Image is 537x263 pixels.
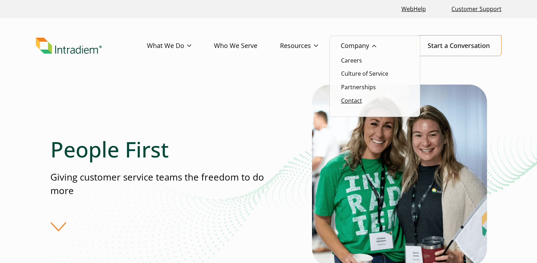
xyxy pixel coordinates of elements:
[341,57,362,64] a: Careers
[416,35,502,56] a: Start a Conversation
[341,70,388,77] a: Culture of Service
[147,36,214,56] a: What We Do
[50,171,268,197] p: Giving customer service teams the freedom to do more
[341,83,376,91] a: Partnerships
[341,36,399,56] a: Company
[449,1,504,17] a: Customer Support
[341,97,362,104] a: Contact
[399,1,429,17] a: Link opens in a new window
[280,36,341,56] a: Resources
[36,38,102,54] img: Intradiem
[50,136,268,162] h1: People First
[214,36,280,56] a: Who We Serve
[36,38,147,54] a: Link to homepage of Intradiem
